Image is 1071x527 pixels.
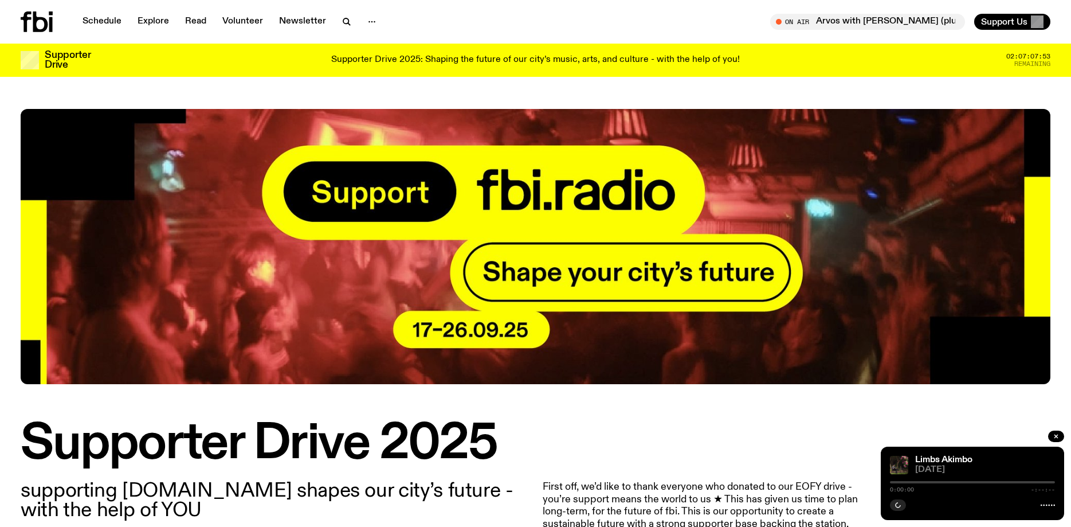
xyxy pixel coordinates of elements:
span: [DATE] [915,466,1055,474]
p: supporting [DOMAIN_NAME] shapes our city’s future - with the help of YOU [21,481,529,520]
button: On AirArvos with [PERSON_NAME] (plus [PERSON_NAME] from 5pm!) [770,14,965,30]
span: -:--:-- [1031,487,1055,493]
h3: Supporter Drive [45,50,91,70]
span: 02:07:07:53 [1006,53,1050,60]
a: Explore [131,14,176,30]
h1: Supporter Drive 2025 [21,421,1050,467]
span: 0:00:00 [890,487,914,493]
span: Remaining [1014,61,1050,67]
img: Jackson sits at an outdoor table, legs crossed and gazing at a black and brown dog also sitting a... [890,456,908,474]
a: Volunteer [215,14,270,30]
span: Support Us [981,17,1027,27]
a: Schedule [76,14,128,30]
p: Supporter Drive 2025: Shaping the future of our city’s music, arts, and culture - with the help o... [331,55,740,65]
a: Newsletter [272,14,333,30]
a: Read [178,14,213,30]
button: Support Us [974,14,1050,30]
a: Limbs Akimbo [915,455,972,464]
